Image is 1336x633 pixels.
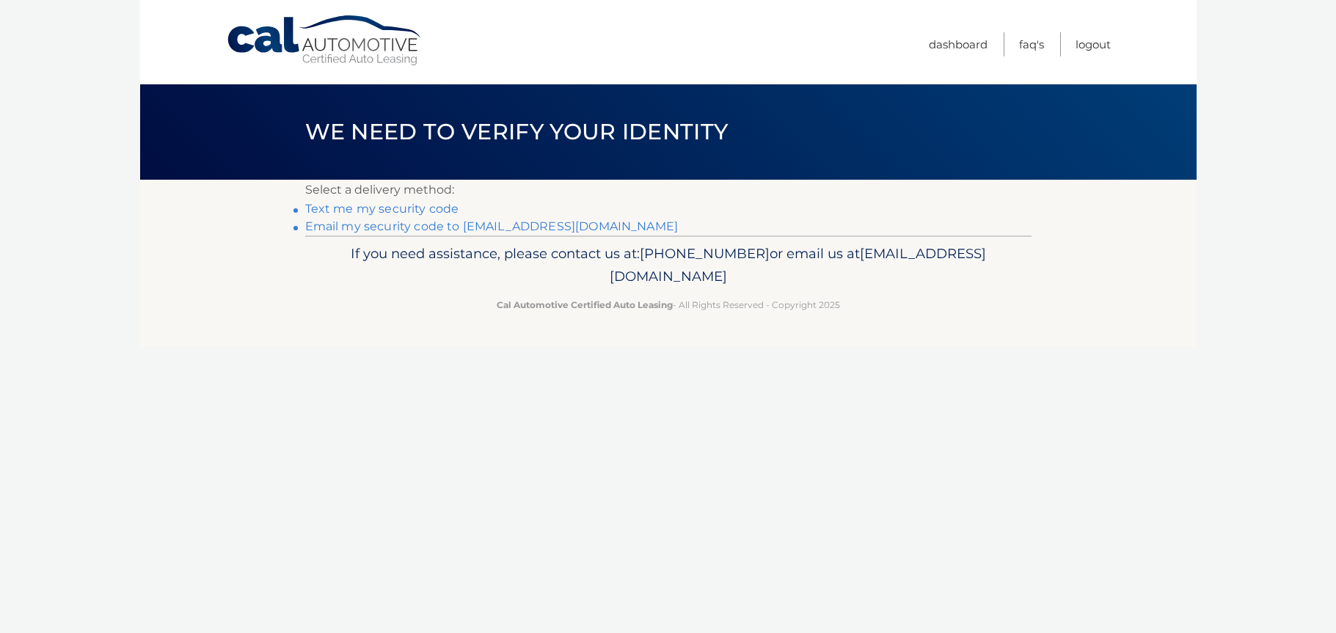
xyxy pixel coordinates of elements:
[226,15,424,67] a: Cal Automotive
[305,180,1032,200] p: Select a delivery method:
[640,245,770,262] span: [PHONE_NUMBER]
[1076,32,1111,56] a: Logout
[1019,32,1044,56] a: FAQ's
[929,32,988,56] a: Dashboard
[497,299,673,310] strong: Cal Automotive Certified Auto Leasing
[305,118,729,145] span: We need to verify your identity
[315,297,1022,312] p: - All Rights Reserved - Copyright 2025
[305,219,679,233] a: Email my security code to [EMAIL_ADDRESS][DOMAIN_NAME]
[315,242,1022,289] p: If you need assistance, please contact us at: or email us at
[305,202,459,216] a: Text me my security code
